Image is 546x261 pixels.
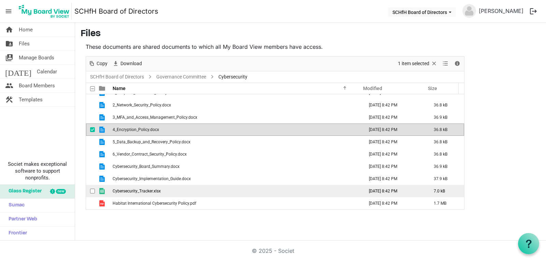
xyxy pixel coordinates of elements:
td: August 13, 2025 8:42 PM column header Modified [362,185,427,197]
span: Cybersecurity_Board_Summary.docx [113,164,179,169]
td: August 13, 2025 8:42 PM column header Modified [362,136,427,148]
span: menu [2,5,15,18]
span: folder_shared [5,37,13,50]
td: 36.9 kB is template cell column header Size [427,111,464,124]
span: Habitat International Cybersecurity Policy.pdf [113,201,196,206]
span: 6_Vendor_Contract_Security_Policy.docx [113,152,187,157]
a: Governance Committee [155,73,207,81]
span: 5_Data_Backup_and_Recovery_Policy.docx [113,140,190,144]
span: home [5,23,13,37]
a: My Board View Logo [17,3,74,20]
td: checkbox [86,99,95,111]
span: Societ makes exceptional software to support nonprofits. [3,161,72,181]
td: is template cell column header type [95,173,111,185]
td: is template cell column header type [95,111,111,124]
td: checkbox [86,160,95,173]
td: August 13, 2025 8:42 PM column header Modified [362,124,427,136]
td: Cybersecurity_Board_Summary.docx is template cell column header Name [111,160,362,173]
td: checkbox [86,136,95,148]
td: August 13, 2025 8:42 PM column header Modified [362,99,427,111]
td: is template cell column header type [95,99,111,111]
button: logout [526,4,541,18]
div: View [440,57,451,71]
a: © 2025 - Societ [252,247,294,254]
td: 36.8 kB is template cell column header Size [427,99,464,111]
img: no-profile-picture.svg [462,4,476,18]
td: Cybersecurity_Implementation_Guide.docx is template cell column header Name [111,173,362,185]
span: 3_MFA_and_Access_Management_Policy.docx [113,115,197,120]
button: Details [453,59,462,68]
td: Habitat International Cybersecurity Policy.pdf is template cell column header Name [111,197,362,209]
td: checkbox [86,173,95,185]
span: Download [120,59,143,68]
span: Manage Boards [19,51,54,64]
td: August 13, 2025 8:42 PM column header Modified [362,111,427,124]
td: 1.7 MB is template cell column header Size [427,197,464,209]
button: SCHfH Board of Directors dropdownbutton [388,7,456,17]
td: is template cell column header type [95,136,111,148]
span: 1_Endpoint_Protection_Policy.docx [113,90,177,95]
img: My Board View Logo [17,3,72,20]
td: 36.8 kB is template cell column header Size [427,148,464,160]
span: Sumac [5,199,25,212]
td: is template cell column header type [95,148,111,160]
span: Glass Register [5,185,42,198]
span: Templates [19,93,43,106]
span: Cybersecurity [217,73,249,81]
div: Copy [86,57,110,71]
button: Copy [87,59,109,68]
p: These documents are shared documents to which all My Board View members have access. [86,43,464,51]
span: Board Members [19,79,55,92]
div: Download [110,57,144,71]
td: checkbox [86,148,95,160]
td: is template cell column header type [95,197,111,209]
td: 6_Vendor_Contract_Security_Policy.docx is template cell column header Name [111,148,362,160]
span: Frontier [5,227,27,240]
td: 5_Data_Backup_and_Recovery_Policy.docx is template cell column header Name [111,136,362,148]
span: switch_account [5,51,13,64]
td: 37.9 kB is template cell column header Size [427,173,464,185]
span: [DATE] [5,65,31,78]
td: checkbox [86,197,95,209]
td: checkbox [86,124,95,136]
td: August 13, 2025 8:42 PM column header Modified [362,160,427,173]
td: 4_Encryption_Policy.docx is template cell column header Name [111,124,362,136]
span: Size [428,86,437,91]
div: Clear selection [396,57,440,71]
span: Home [19,23,33,37]
div: Details [451,57,463,71]
a: SCHfH Board of Directors [74,4,158,18]
td: 2_Network_Security_Policy.docx is template cell column header Name [111,99,362,111]
div: new [56,189,66,194]
span: people [5,79,13,92]
td: 36.8 kB is template cell column header Size [427,124,464,136]
button: View dropdownbutton [441,59,449,68]
span: Modified [363,86,382,91]
button: Download [111,59,143,68]
span: Files [19,37,30,50]
td: 36.8 kB is template cell column header Size [427,136,464,148]
td: Cybersecurity_Tracker.xlsx is template cell column header Name [111,185,362,197]
span: 1 item selected [397,59,430,68]
td: is template cell column header type [95,160,111,173]
a: SCHfH Board of Directors [89,73,145,81]
span: Partner Web [5,213,37,226]
td: August 13, 2025 8:42 PM column header Modified [362,173,427,185]
td: is template cell column header type [95,185,111,197]
span: Copy [96,59,108,68]
td: is template cell column header type [95,124,111,136]
td: checkbox [86,111,95,124]
td: 36.9 kB is template cell column header Size [427,160,464,173]
span: Cybersecurity_Implementation_Guide.docx [113,176,191,181]
td: checkbox [86,185,95,197]
span: Calendar [37,65,57,78]
span: Name [113,86,126,91]
td: 3_MFA_and_Access_Management_Policy.docx is template cell column header Name [111,111,362,124]
span: Cybersecurity_Tracker.xlsx [113,189,161,193]
button: Selection [397,59,439,68]
td: August 13, 2025 8:42 PM column header Modified [362,148,427,160]
a: [PERSON_NAME] [476,4,526,18]
span: 2_Network_Security_Policy.docx [113,103,171,107]
h3: Files [81,28,541,40]
td: 7.0 kB is template cell column header Size [427,185,464,197]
